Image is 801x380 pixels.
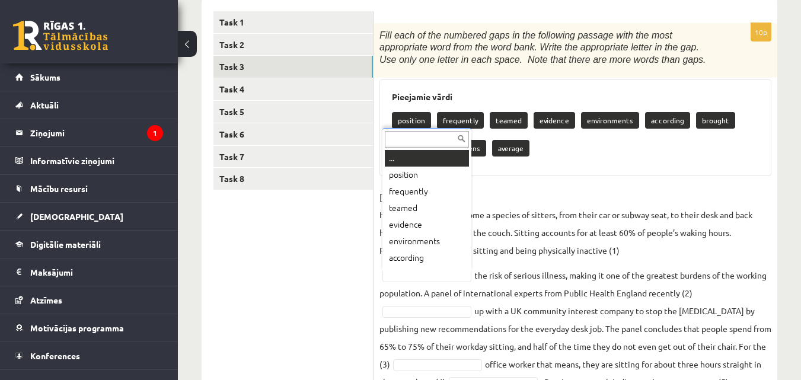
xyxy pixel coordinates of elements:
div: evidence [385,216,469,233]
div: brought [385,266,469,283]
div: position [385,167,469,183]
div: teamed [385,200,469,216]
div: according [385,250,469,266]
div: environments [385,233,469,250]
div: frequently [385,183,469,200]
div: ... [385,150,469,167]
